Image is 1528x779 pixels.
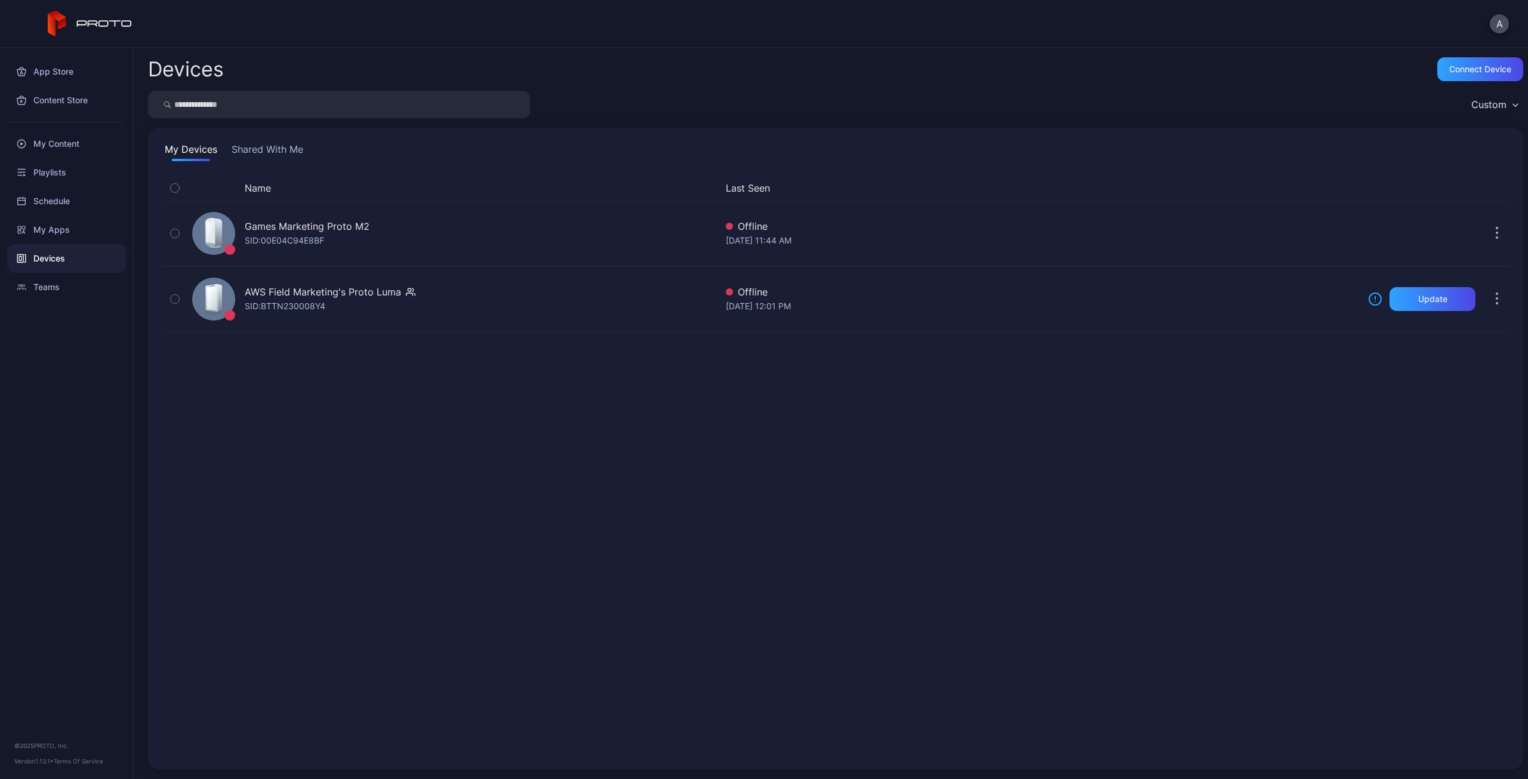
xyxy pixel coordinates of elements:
div: Update [1418,294,1447,304]
div: SID: BTTN230008Y4 [245,299,325,313]
button: Custom [1465,91,1523,118]
div: Connect device [1449,64,1511,74]
a: Terms Of Service [54,758,103,765]
button: Shared With Me [229,142,306,161]
a: Playlists [7,158,126,187]
a: Schedule [7,187,126,215]
a: My Content [7,130,126,158]
a: App Store [7,57,126,86]
button: Connect device [1437,57,1523,81]
div: Offline [726,285,1358,299]
button: My Devices [162,142,220,161]
div: [DATE] 11:44 AM [726,233,1358,248]
a: Teams [7,273,126,301]
a: My Apps [7,215,126,244]
div: Options [1485,181,1509,195]
div: © 2025 PROTO, Inc. [14,741,119,750]
h2: Devices [148,58,224,80]
button: Name [245,181,271,195]
div: Games Marketing Proto M2 [245,219,369,233]
div: Offline [726,219,1358,233]
div: Custom [1471,98,1507,110]
a: Devices [7,244,126,273]
div: SID: 00E04C94E8BF [245,233,324,248]
button: Update [1390,287,1475,311]
a: Content Store [7,86,126,115]
button: A [1490,14,1509,33]
button: Last Seen [726,181,1354,195]
div: [DATE] 12:01 PM [726,299,1358,313]
div: Update Device [1363,181,1471,195]
div: AWS Field Marketing's Proto Luma [245,285,401,299]
span: Version 1.13.1 • [14,758,54,765]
